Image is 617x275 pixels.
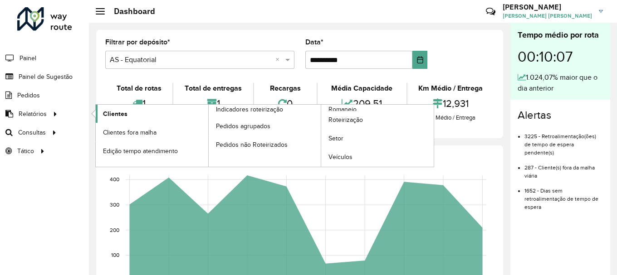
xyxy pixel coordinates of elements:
div: 12,931 [410,94,492,113]
div: Média Capacidade [320,83,404,94]
span: Tático [17,146,34,156]
text: 200 [110,227,119,233]
span: Painel de Sugestão [19,72,73,82]
button: Choose Date [412,51,427,69]
div: Km Médio / Entrega [410,113,492,122]
a: Clientes [96,105,208,123]
a: Indicadores roteirização [96,105,321,167]
div: Recargas [256,83,314,94]
h3: [PERSON_NAME] [503,3,592,11]
div: 00:10:07 [518,41,603,72]
text: 300 [110,202,119,207]
span: Setor [328,134,343,143]
span: Clear all [275,54,283,65]
a: Setor [321,130,434,148]
span: [PERSON_NAME] [PERSON_NAME] [503,12,592,20]
span: Painel [20,53,36,63]
span: Edição tempo atendimento [103,146,178,156]
a: Roteirização [321,111,434,129]
div: 0 [256,94,314,113]
text: 100 [111,252,119,258]
div: Total de entregas [176,83,250,94]
div: Tempo médio por rota [518,29,603,41]
li: 1652 - Dias sem retroalimentação de tempo de espera [524,180,603,211]
li: 3225 - Retroalimentação(ões) de tempo de espera pendente(s) [524,125,603,157]
span: Roteirização [328,115,363,125]
div: 1 [108,94,170,113]
h4: Alertas [518,109,603,122]
text: 400 [110,177,119,183]
span: Romaneio [328,105,357,114]
li: 287 - Cliente(s) fora da malha viária [524,157,603,180]
span: Consultas [18,128,46,137]
a: Pedidos não Roteirizados [209,135,321,154]
div: 1.024,07% maior que o dia anterior [518,72,603,94]
a: Romaneio [209,105,434,167]
a: Veículos [321,148,434,166]
div: Km Médio / Entrega [410,83,492,94]
span: Clientes [103,109,127,119]
label: Filtrar por depósito [105,37,170,48]
a: Clientes fora malha [96,123,208,141]
span: Relatórios [19,109,47,119]
span: Clientes fora malha [103,128,157,137]
a: Edição tempo atendimento [96,142,208,160]
div: 1 [176,94,250,113]
span: Veículos [328,152,353,162]
a: Contato Rápido [481,2,500,21]
span: Pedidos agrupados [216,121,270,131]
span: Pedidos [17,91,40,100]
label: Data [305,37,323,48]
div: 209,51 [320,94,404,113]
div: Total de rotas [108,83,170,94]
a: Pedidos agrupados [209,117,321,135]
h2: Dashboard [105,6,155,16]
span: Pedidos não Roteirizados [216,140,288,150]
span: Indicadores roteirização [216,105,283,114]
